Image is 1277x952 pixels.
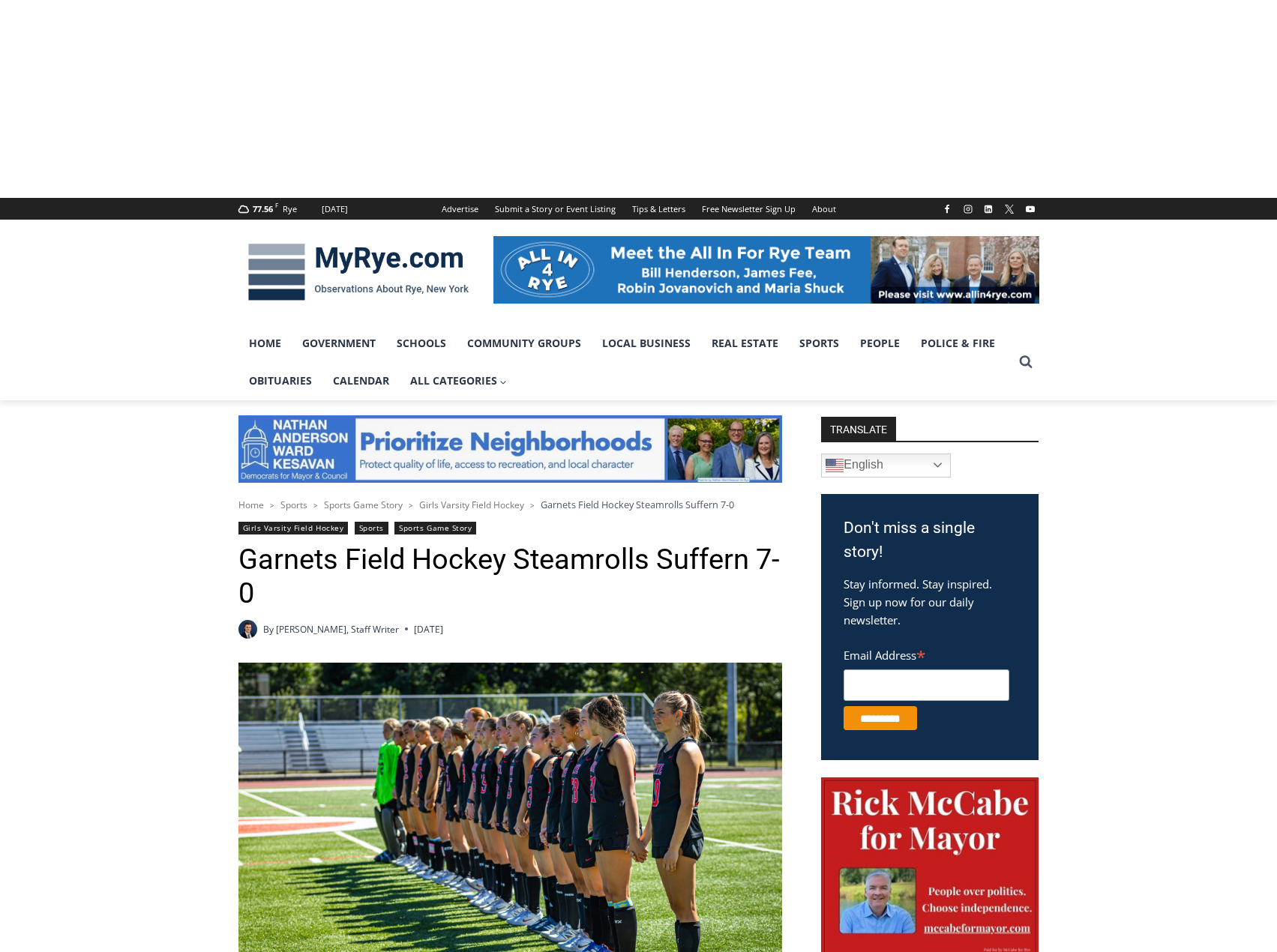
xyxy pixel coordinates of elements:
[844,516,1016,564] h3: Don't miss a single story!
[979,200,997,218] a: Linkedin
[276,623,399,636] a: [PERSON_NAME], Staff Writer
[457,325,592,362] a: Community Groups
[238,362,322,400] a: Obituaries
[238,497,782,512] nav: Breadcrumbs
[1012,349,1039,376] button: View Search Form
[238,325,292,362] a: Home
[355,522,388,534] a: Sports
[844,640,1009,667] label: Email Address
[324,498,403,511] a: Sports Game Story
[238,620,257,639] img: Charlie Morris headshot PROFESSIONAL HEADSHOT
[804,198,844,220] a: About
[322,362,400,400] a: Calendar
[386,325,457,362] a: Schools
[419,498,524,511] a: Girls Varsity Field Hockey
[238,498,264,511] a: Home
[624,198,694,220] a: Tips & Letters
[959,200,977,218] a: Instagram
[238,522,349,534] a: Girls Varsity Field Hockey
[938,200,956,218] a: Facebook
[694,198,804,220] a: Free Newsletter Sign Up
[275,201,278,209] span: F
[280,498,307,511] a: Sports
[433,198,844,220] nav: Secondary Navigation
[414,622,443,636] time: [DATE]
[530,500,535,510] span: >
[592,325,701,362] a: Local Business
[292,325,386,362] a: Government
[409,500,413,510] span: >
[270,500,274,510] span: >
[238,543,782,611] h1: Garnets Field Hockey Steamrolls Suffern 7-0
[1000,200,1018,218] a: X
[238,325,1012,400] nav: Primary Navigation
[850,325,910,362] a: People
[238,233,478,311] img: MyRye.com
[253,203,273,214] span: 77.56
[238,620,257,639] a: Author image
[263,622,274,636] span: By
[844,575,1016,629] p: Stay informed. Stay inspired. Sign up now for our daily newsletter.
[283,202,297,216] div: Rye
[410,373,508,389] span: All Categories
[821,417,896,441] strong: TRANSLATE
[493,236,1039,304] img: All in for Rye
[701,325,789,362] a: Real Estate
[826,457,844,475] img: en
[394,522,476,534] a: Sports Game Story
[789,325,850,362] a: Sports
[487,198,624,220] a: Submit a Story or Event Listing
[910,325,1006,362] a: Police & Fire
[322,202,348,216] div: [DATE]
[433,198,487,220] a: Advertise
[541,498,734,511] span: Garnets Field Hockey Steamrolls Suffern 7-0
[1021,200,1039,218] a: YouTube
[400,362,518,400] a: All Categories
[821,454,951,477] a: English
[313,500,318,510] span: >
